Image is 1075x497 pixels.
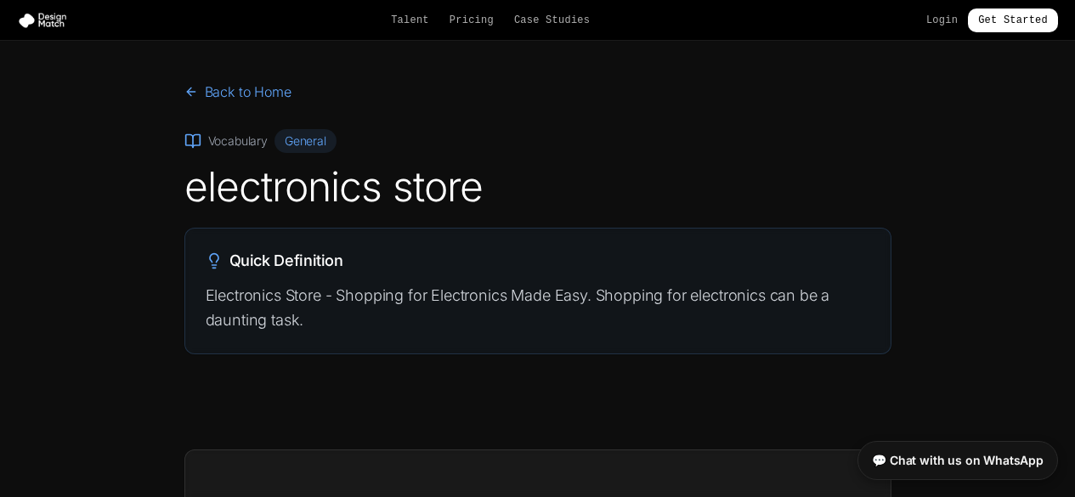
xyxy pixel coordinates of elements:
[206,283,870,333] p: Electronics Store - Shopping for Electronics Made Easy. Shopping for electronics can be a dauntin...
[450,14,494,27] a: Pricing
[184,167,891,207] h1: electronics store
[274,129,337,153] span: General
[391,14,429,27] a: Talent
[926,14,958,27] a: Login
[206,249,870,273] h2: Quick Definition
[968,8,1058,32] a: Get Started
[17,12,75,29] img: Design Match
[857,441,1058,480] a: 💬 Chat with us on WhatsApp
[514,14,590,27] a: Case Studies
[208,133,268,150] span: Vocabulary
[184,82,291,102] a: Back to Home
